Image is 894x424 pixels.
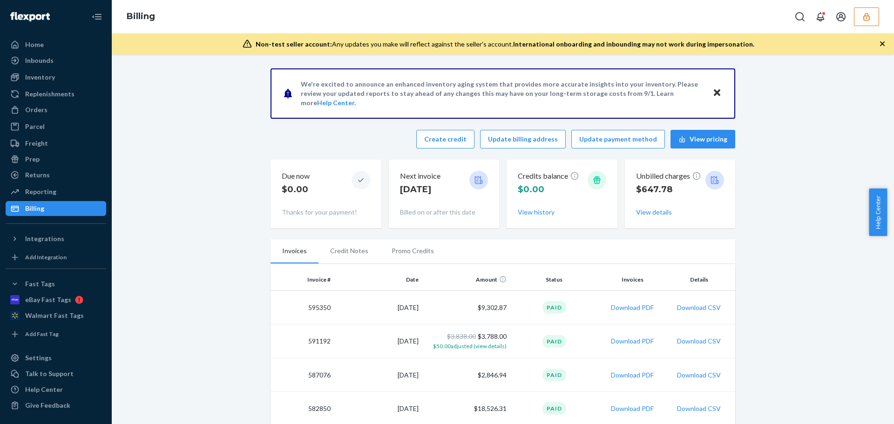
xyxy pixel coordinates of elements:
button: Open notifications [811,7,830,26]
div: Replenishments [25,89,74,99]
button: Open Search Box [791,7,809,26]
button: Update billing address [480,130,566,148]
div: Billing [25,204,44,213]
td: 587076 [271,358,334,392]
a: Walmart Fast Tags [6,308,106,323]
span: $0.00 [518,184,544,195]
iframe: Opens a widget where you can chat to one of our agents [835,396,885,419]
button: Update payment method [571,130,665,148]
th: Invoice # [271,269,334,291]
a: Inbounds [6,53,106,68]
p: Credits balance [518,171,579,182]
li: Invoices [271,239,318,263]
th: Invoices [598,269,667,291]
div: Paid [542,301,566,314]
a: Prep [6,152,106,167]
td: 591192 [271,324,334,358]
button: Give Feedback [6,398,106,413]
button: Close [711,87,723,100]
div: Prep [25,155,40,164]
a: Help Center [6,382,106,397]
button: Download CSV [677,303,721,312]
button: View pricing [670,130,735,148]
th: Status [510,269,598,291]
a: Add Integration [6,250,106,265]
th: Date [334,269,422,291]
span: International onboarding and inbounding may not work during impersonation. [513,40,754,48]
button: Download PDF [611,337,654,346]
a: Home [6,37,106,52]
button: $50.00adjusted (view details) [433,341,507,350]
th: Amount [422,269,510,291]
a: Reporting [6,184,106,199]
div: Returns [25,170,50,180]
button: Download PDF [611,404,654,413]
div: Any updates you make will reflect against the seller's account. [256,40,754,49]
p: Billed on or after this date [400,208,488,217]
div: Paid [542,335,566,348]
th: Details [667,269,735,291]
td: 595350 [271,291,334,324]
button: Talk to Support [6,366,106,381]
button: Download CSV [677,404,721,413]
button: Close Navigation [88,7,106,26]
button: Download CSV [677,370,721,380]
ol: breadcrumbs [119,3,163,30]
td: $3,788.00 [422,324,510,358]
div: Home [25,40,44,49]
li: Promo Credits [380,239,446,262]
a: Orders [6,102,106,117]
p: $647.78 [636,183,701,195]
div: Inventory [25,73,55,82]
td: $2,846.94 [422,358,510,392]
a: Inventory [6,70,106,85]
a: Billing [127,11,155,21]
td: [DATE] [334,291,422,324]
div: Parcel [25,122,45,131]
button: Open account menu [832,7,850,26]
div: eBay Fast Tags [25,295,71,304]
button: Integrations [6,231,106,246]
div: Give Feedback [25,401,70,410]
div: Help Center [25,385,63,394]
div: Paid [542,369,566,381]
p: $0.00 [282,183,310,195]
div: Settings [25,353,52,363]
span: $50.00 adjusted (view details) [433,343,507,350]
div: Fast Tags [25,279,55,289]
a: Replenishments [6,87,106,101]
td: [DATE] [334,358,422,392]
button: Download CSV [677,337,721,346]
p: Due now [282,171,310,182]
span: $3,838.00 [447,332,476,340]
img: Flexport logo [10,12,50,21]
span: Non-test seller account: [256,40,332,48]
p: Thanks for your payment! [282,208,370,217]
td: [DATE] [334,324,422,358]
a: Help Center [317,99,354,107]
button: Fast Tags [6,276,106,291]
button: View details [636,208,672,217]
div: Add Fast Tag [25,330,59,338]
div: Walmart Fast Tags [25,311,84,320]
li: Credit Notes [318,239,380,262]
a: Add Fast Tag [6,327,106,342]
a: Settings [6,350,106,365]
a: Parcel [6,119,106,134]
a: eBay Fast Tags [6,292,106,307]
button: Download PDF [611,370,654,380]
button: Create credit [416,130,474,148]
div: Add Integration [25,253,67,261]
p: We're excited to announce an enhanced inventory aging system that provides more accurate insights... [301,80,704,108]
a: Freight [6,136,106,151]
button: Help Center [869,188,887,236]
button: View history [518,208,555,217]
p: Next invoice [400,171,440,182]
a: Returns [6,168,106,182]
td: $9,302.87 [422,291,510,324]
div: Talk to Support [25,369,74,378]
p: Unbilled charges [636,171,701,182]
a: Billing [6,201,106,216]
div: Paid [542,402,566,415]
div: Reporting [25,187,56,196]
